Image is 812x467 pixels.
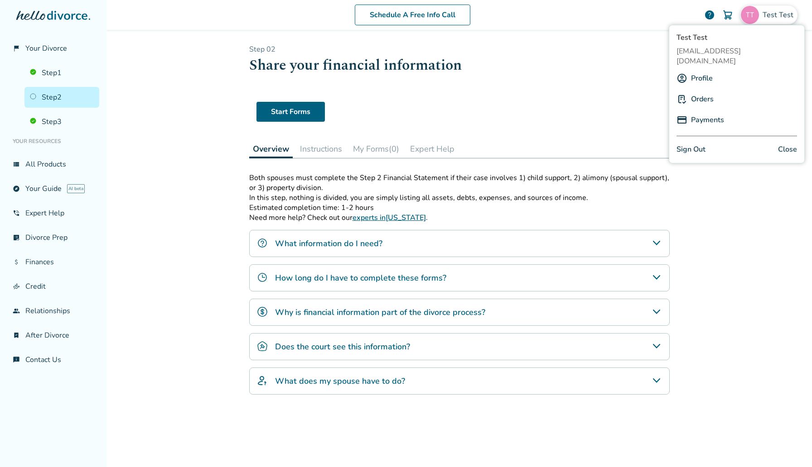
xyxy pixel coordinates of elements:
a: exploreYour GuideAI beta [7,178,99,199]
img: P [677,114,687,125]
span: chat_info [13,356,20,363]
a: experts in[US_STATE] [353,213,426,223]
span: explore [13,185,20,192]
span: attach_money [13,258,20,266]
a: Profile [691,70,713,87]
p: Need more help? Check out our . [249,213,670,223]
button: My Forms(0) [349,140,403,158]
span: bookmark_check [13,332,20,339]
span: Test Test [677,33,797,43]
a: chat_infoContact Us [7,349,99,370]
h4: Why is financial information part of the divorce process? [275,306,485,318]
span: flag_2 [13,45,20,52]
span: phone_in_talk [13,210,20,217]
a: Orders [691,91,714,108]
a: finance_modeCredit [7,276,99,297]
button: Instructions [296,140,346,158]
img: What information do I need? [257,238,268,248]
p: In this step, nothing is divided, you are simply listing all assets, debts, expenses, and sources... [249,193,670,203]
a: Schedule A Free Info Call [355,5,470,25]
div: Does the court see this information? [249,333,670,360]
iframe: Chat Widget [767,424,812,467]
div: Why is financial information part of the divorce process? [249,299,670,326]
a: groupRelationships [7,300,99,321]
img: How long do I have to complete these forms? [257,272,268,283]
a: Start Forms [256,102,325,122]
p: Step 0 2 [249,44,670,54]
a: bookmark_checkAfter Divorce [7,325,99,346]
div: How long do I have to complete these forms? [249,264,670,291]
span: [EMAIL_ADDRESS][DOMAIN_NAME] [677,46,797,66]
span: group [13,307,20,315]
h4: Does the court see this information? [275,341,410,353]
span: list_alt_check [13,234,20,241]
img: What does my spouse have to do? [257,375,268,386]
span: Test Test [763,10,797,20]
span: view_list [13,161,20,168]
a: Step1 [24,62,99,83]
a: Sign Out [677,143,706,156]
p: Both spouses must complete the Step 2 Financial Statement if their case involves 1) child support... [249,173,670,193]
a: flag_2Your Divorce [7,38,99,59]
p: Estimated completion time: 1-2 hours [249,203,670,213]
button: Expert Help [406,140,458,158]
img: A [677,73,687,84]
img: Does the court see this information? [257,341,268,352]
div: What does my spouse have to do? [249,367,670,395]
h4: What information do I need? [275,238,382,249]
img: P [677,94,687,105]
h1: Share your financial information [249,54,670,76]
span: Your Divorce [25,43,67,53]
a: Step3 [24,111,99,132]
span: AI beta [67,184,85,193]
button: Overview [249,140,293,158]
span: finance_mode [13,283,20,290]
a: Step2 [24,87,99,108]
h4: How long do I have to complete these forms? [275,272,446,284]
a: phone_in_talkExpert Help [7,203,99,224]
li: Your Resources [7,132,99,150]
img: rocko.laiden@freedrops.org [741,6,759,24]
img: Why is financial information part of the divorce process? [257,306,268,317]
a: help [704,10,715,20]
a: attach_moneyFinances [7,252,99,272]
span: Close [778,143,797,156]
a: view_listAll Products [7,154,99,175]
a: list_alt_checkDivorce Prep [7,227,99,248]
a: Payments [691,111,724,129]
div: What information do I need? [249,230,670,257]
img: Cart [722,10,733,20]
h4: What does my spouse have to do? [275,375,405,387]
